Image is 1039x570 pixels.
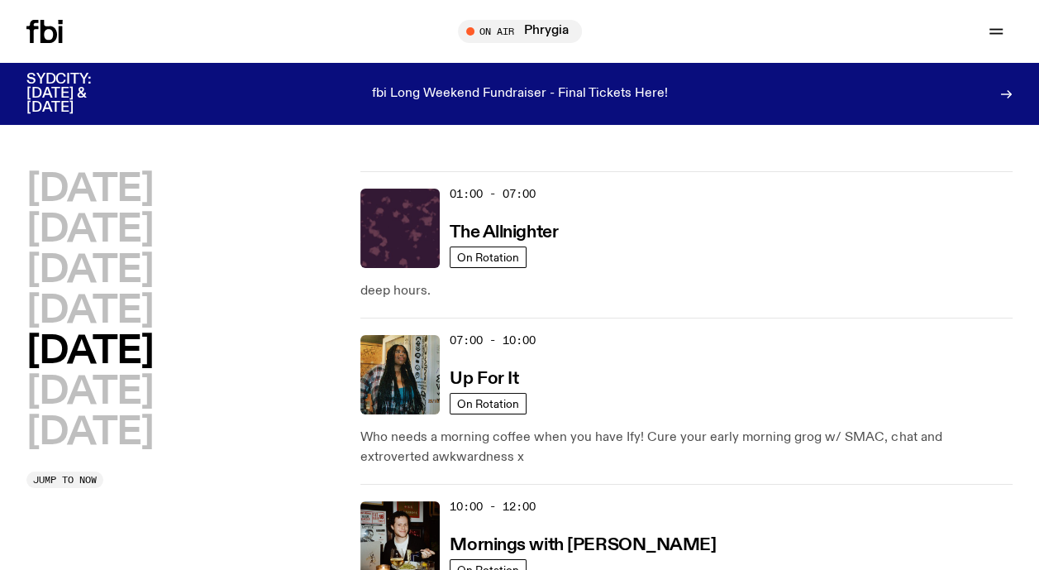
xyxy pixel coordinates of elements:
[450,186,536,202] span: 01:00 - 07:00
[450,499,536,515] span: 10:00 - 12:00
[450,367,518,388] a: Up For It
[372,87,668,102] p: fbi Long Weekend Fundraiser - Final Tickets Here!
[360,428,1013,467] p: Who needs a morning coffee when you have Ify! Cure your early morning grog w/ SMAC, chat and extr...
[450,371,518,388] h3: Up For It
[26,212,153,249] button: [DATE]
[33,476,97,485] span: Jump to now
[26,472,103,488] button: Jump to now
[26,333,153,371] button: [DATE]
[26,252,153,290] button: [DATE]
[450,247,527,268] a: On Rotation
[360,281,1013,301] p: deep hours.
[450,221,558,242] a: The Allnighter
[457,398,519,410] span: On Rotation
[450,224,558,242] h3: The Allnighter
[26,73,132,115] h3: SYDCITY: [DATE] & [DATE]
[26,171,153,208] button: [DATE]
[450,393,527,414] a: On Rotation
[26,293,153,330] button: [DATE]
[26,374,153,411] button: [DATE]
[450,534,716,554] a: Mornings with [PERSON_NAME]
[457,251,519,264] span: On Rotation
[450,333,536,348] span: 07:00 - 10:00
[360,335,440,414] img: Ify - a Brown Skin girl with black braided twists, looking up to the side with her tongue stickin...
[26,414,153,452] button: [DATE]
[450,537,716,554] h3: Mornings with [PERSON_NAME]
[458,20,582,43] button: On AirPhrygia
